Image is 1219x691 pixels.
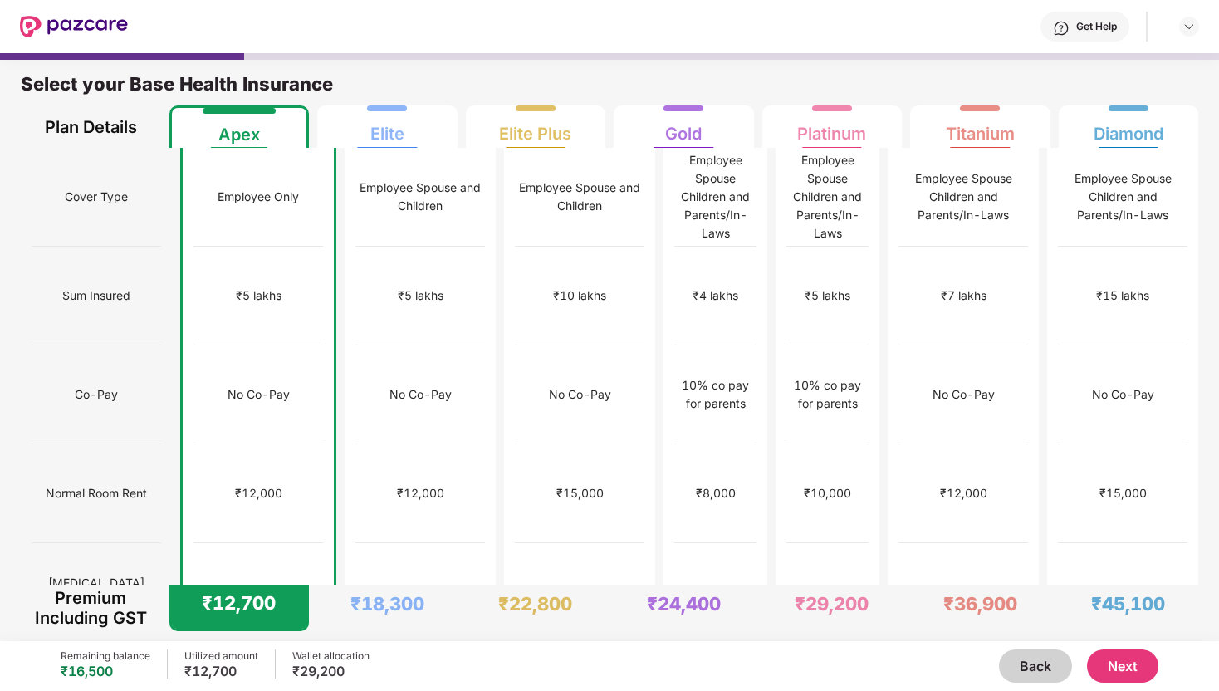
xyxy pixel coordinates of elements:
div: ₹24,400 [647,592,721,615]
div: Titanium [946,110,1015,144]
div: ₹22,800 [498,592,572,615]
div: ₹36,900 [943,592,1017,615]
div: No limit [695,583,736,601]
img: svg+xml;base64,PHN2ZyBpZD0iSGVscC0zMngzMiIgeG1sbnM9Imh0dHA6Ly93d3cudzMub3JnLzIwMDAvc3ZnIiB3aWR0aD... [1053,20,1070,37]
button: Next [1087,649,1158,683]
div: Wallet allocation [292,649,370,663]
div: Remaining balance [61,649,150,663]
div: No Co-Pay [1092,385,1154,404]
span: Sum Insured [62,280,130,311]
div: No limit [1103,583,1143,601]
div: ₹29,200 [795,592,869,615]
div: ₹12,000 [235,484,282,502]
div: ₹8,000 [696,484,736,502]
div: Premium Including GST [32,585,150,631]
div: No limit [400,583,441,601]
div: No limit [943,583,984,601]
div: ₹5 lakhs [236,287,281,305]
button: Back [999,649,1072,683]
div: ₹45,100 [1091,592,1165,615]
div: Elite [370,110,404,144]
div: Apex [218,111,260,145]
div: Platinum [797,110,866,144]
div: No Co-Pay [228,385,290,404]
div: ₹7 lakhs [941,287,986,305]
div: Select your Base Health Insurance [21,72,1198,105]
div: ₹12,700 [184,663,258,679]
div: ₹15,000 [556,484,604,502]
div: No limit [238,583,279,601]
img: New Pazcare Logo [20,16,128,37]
img: svg+xml;base64,PHN2ZyBpZD0iRHJvcGRvd24tMzJ4MzIiIHhtbG5zPSJodHRwOi8vd3d3LnczLm9yZy8yMDAwL3N2ZyIgd2... [1182,20,1196,33]
div: ₹12,000 [397,484,444,502]
div: 10% co pay for parents [674,376,756,413]
div: ₹12,000 [940,484,987,502]
div: No limit [807,583,848,601]
div: ₹12,700 [202,591,276,615]
div: Diamond [1094,110,1163,144]
span: Normal Room Rent [46,478,147,509]
div: 10% co pay for parents [786,376,869,413]
div: ₹15,000 [1099,484,1147,502]
div: ₹16,500 [61,663,150,679]
div: ₹10 lakhs [553,287,606,305]
div: Employee Spouse and Children [515,179,644,215]
div: ₹4 lakhs [693,287,738,305]
div: Employee Spouse Children and Parents/In-Laws [898,169,1028,224]
div: Employee Spouse Children and Parents/In-Laws [674,151,756,243]
div: No limit [560,583,600,601]
div: ₹18,300 [350,592,424,615]
div: No Co-Pay [389,385,452,404]
div: ₹15 lakhs [1096,287,1149,305]
div: Elite Plus [499,110,571,144]
div: Plan Details [32,105,150,148]
div: ₹5 lakhs [805,287,850,305]
div: Utilized amount [184,649,258,663]
div: Employee Only [218,188,299,206]
div: Employee Spouse and Children [355,179,485,215]
div: No Co-Pay [549,385,611,404]
div: Gold [665,110,702,144]
div: No Co-Pay [933,385,995,404]
span: Cover Type [65,181,128,213]
div: ₹29,200 [292,663,370,679]
div: Get Help [1076,20,1117,33]
div: ₹10,000 [804,484,851,502]
span: Co-Pay [75,379,118,410]
div: ₹5 lakhs [398,287,443,305]
div: Employee Spouse Children and Parents/In-Laws [1058,169,1187,224]
span: [MEDICAL_DATA] Room Rent [32,567,161,617]
div: Employee Spouse Children and Parents/In-Laws [786,151,869,243]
